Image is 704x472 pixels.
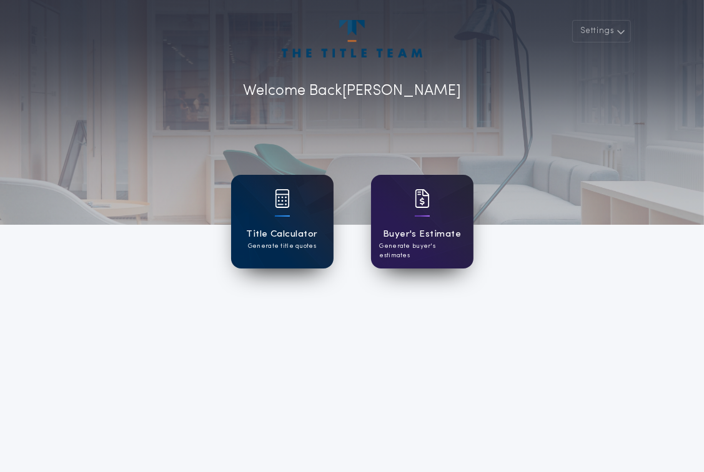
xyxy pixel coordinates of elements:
p: Generate buyer's estimates [380,242,465,260]
a: card iconBuyer's EstimateGenerate buyer's estimates [371,175,473,268]
img: card icon [275,189,290,208]
img: card icon [415,189,430,208]
button: Settings [572,20,631,42]
img: account-logo [282,20,422,57]
p: Welcome Back [PERSON_NAME] [243,80,461,102]
h1: Title Calculator [246,227,317,242]
h1: Buyer's Estimate [383,227,461,242]
p: Generate title quotes [248,242,316,251]
a: card iconTitle CalculatorGenerate title quotes [231,175,334,268]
